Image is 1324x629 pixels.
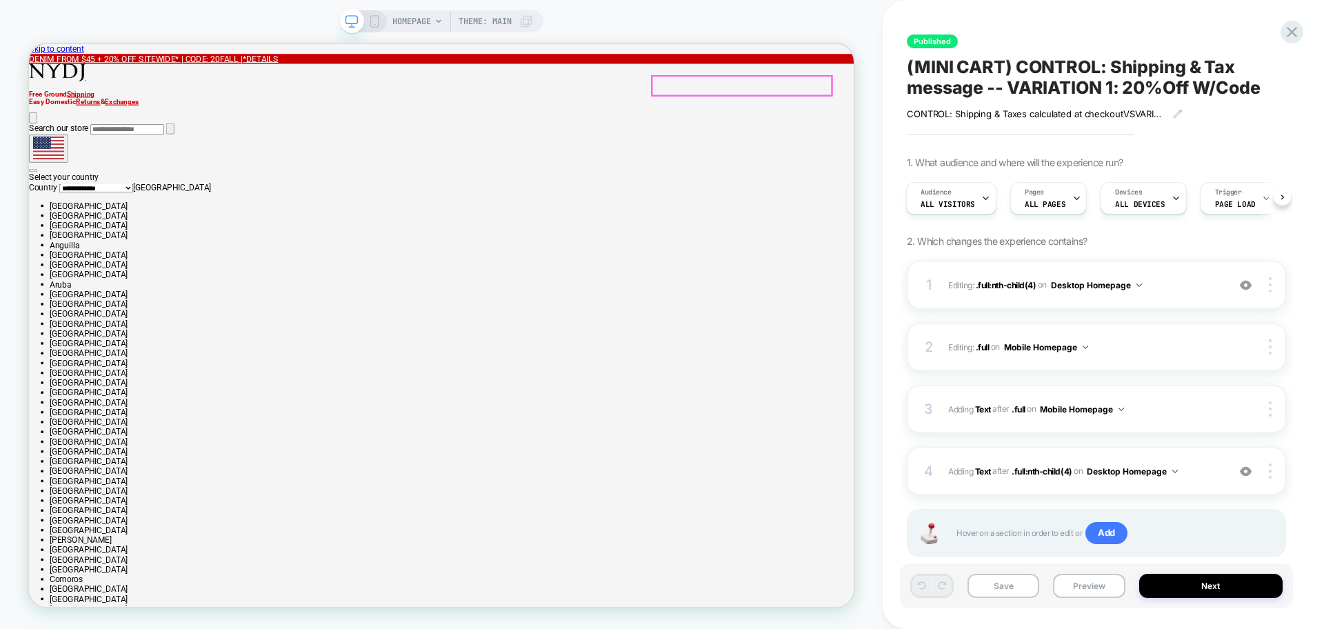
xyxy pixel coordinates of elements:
[1215,188,1242,197] span: Trigger
[1087,463,1178,480] button: Desktop Homepage
[28,550,1100,563] li: [GEOGRAPHIC_DATA]
[1136,283,1142,287] img: down arrow
[28,432,1100,445] li: [GEOGRAPHIC_DATA]
[1172,470,1178,473] img: down arrow
[948,339,1221,356] span: Editing :
[459,10,512,32] span: Theme: MAIN
[28,484,1100,497] li: [GEOGRAPHIC_DATA]
[948,403,991,414] span: Adding
[28,471,1100,484] li: [GEOGRAPHIC_DATA]
[907,108,1163,119] span: CONTROL: Shipping & Taxes calculated at checkoutVSVARIATION 1: 20% Off Sitewide | Use Code: 20FAL...
[1085,522,1127,544] span: Add
[28,458,1100,471] li: [GEOGRAPHIC_DATA]
[28,235,1100,248] li: [GEOGRAPHIC_DATA]
[1115,188,1142,197] span: Devices
[921,188,952,197] span: Audience
[992,466,1010,476] span: AFTER
[956,522,1271,544] span: Hover on a section in order to edit or
[28,615,1100,628] li: [GEOGRAPHIC_DATA]
[290,13,332,26] u: DETAILS
[28,537,1100,550] li: [GEOGRAPHIC_DATA]
[915,523,943,544] img: Joystick
[28,523,1100,537] li: [GEOGRAPHIC_DATA]
[1139,574,1283,598] button: Next
[101,72,146,82] a: Exchanges
[922,335,936,359] div: 2
[1012,403,1025,414] span: .full
[28,406,1100,419] li: [GEOGRAPHIC_DATA]
[1025,188,1044,197] span: Pages
[28,602,1100,615] li: [GEOGRAPHIC_DATA]
[1240,466,1252,477] img: crossed eye
[285,13,332,26] a: *DETAILS
[139,184,243,197] span: [GEOGRAPHIC_DATA]
[975,466,991,476] b: Text
[63,72,95,82] a: Returns
[1215,199,1256,209] span: Page Load
[1269,339,1272,355] img: close
[1012,466,1072,476] span: .full:nth-child(4)
[922,459,936,483] div: 4
[1040,401,1124,418] button: Mobile Homepage
[28,261,1100,274] li: Anguilla
[907,57,1286,98] span: (MINI CART) CONTROL: Shipping & Tax message -- VARIATION 1: 20%Off W/Code
[1025,199,1065,209] span: ALL PAGES
[948,277,1221,294] span: Editing :
[28,314,1100,327] li: Aruba
[948,466,991,476] span: Adding
[28,589,1100,602] li: [GEOGRAPHIC_DATA]
[1004,339,1088,356] button: Mobile Homepage
[967,574,1039,598] button: Save
[28,340,1100,353] li: [GEOGRAPHIC_DATA]
[976,341,990,352] span: .full
[28,419,1100,432] li: [GEOGRAPHIC_DATA]
[1269,277,1272,292] img: close
[28,353,1100,366] li: [GEOGRAPHIC_DATA]
[28,222,1100,235] li: [GEOGRAPHIC_DATA]
[28,209,1100,222] li: [GEOGRAPHIC_DATA]
[1119,408,1124,411] img: down arrow
[28,576,1100,589] li: [GEOGRAPHIC_DATA]
[1074,463,1083,479] span: on
[28,366,1100,379] li: [GEOGRAPHIC_DATA]
[907,157,1123,168] span: 1. What audience and where will the experience run?
[28,248,1100,261] li: [GEOGRAPHIC_DATA]
[1053,574,1125,598] button: Preview
[28,392,1100,406] li: [GEOGRAPHIC_DATA]
[1115,199,1165,209] span: ALL DEVICES
[991,339,1000,355] span: on
[28,274,1100,288] li: [GEOGRAPHIC_DATA]
[1269,401,1272,417] img: close
[907,235,1087,247] span: 2. Which changes the experience contains?
[28,510,1100,523] li: [GEOGRAPHIC_DATA]
[921,199,975,209] span: All Visitors
[28,497,1100,510] li: [GEOGRAPHIC_DATA]
[992,403,1010,414] span: AFTER
[1240,279,1252,291] img: crossed eye
[975,403,991,414] b: Text
[28,445,1100,458] li: [GEOGRAPHIC_DATA]
[1038,277,1047,292] span: on
[392,10,431,32] span: HOMEPAGE
[976,279,1036,290] span: .full:nth-child(4)
[1027,401,1036,417] span: on
[922,272,936,297] div: 1
[28,563,1100,576] li: [GEOGRAPHIC_DATA]
[28,301,1100,314] li: [GEOGRAPHIC_DATA]
[1083,346,1088,349] img: down arrow
[28,379,1100,392] li: [GEOGRAPHIC_DATA]
[6,123,47,154] img: United States
[922,397,936,421] div: 3
[50,61,88,72] a: Shipping
[1051,277,1142,294] button: Desktop Homepage
[28,288,1100,301] li: [GEOGRAPHIC_DATA]
[907,34,958,48] span: Published
[28,327,1100,340] li: [GEOGRAPHIC_DATA]
[1269,463,1272,479] img: close
[183,106,194,120] button: Search submit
